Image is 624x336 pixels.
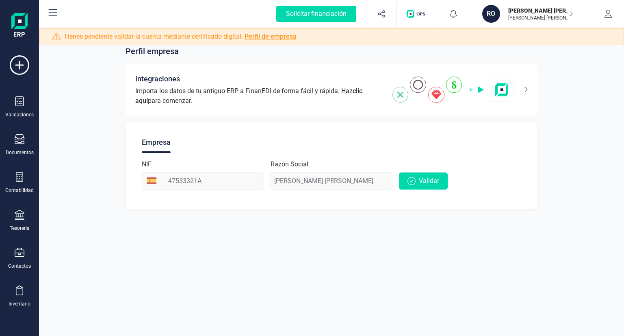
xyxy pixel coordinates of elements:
div: Documentos [6,149,34,156]
button: RO[PERSON_NAME] [PERSON_NAME][PERSON_NAME] [PERSON_NAME] [479,1,583,27]
span: Validar [419,176,439,186]
button: Validar [399,172,448,190]
div: Solicitar financiación [276,6,356,22]
img: integrations-img [392,76,514,103]
span: Tienes pendiente validar la cuenta mediante certificado digital. [64,32,297,41]
div: Contactos [8,263,31,269]
p: [PERSON_NAME] [PERSON_NAME] [508,15,573,21]
label: NIF [142,159,152,169]
p: [PERSON_NAME] [PERSON_NAME] [508,7,573,15]
label: Razón Social [271,159,308,169]
img: Logo de OPS [407,10,428,18]
div: Inventario [9,301,30,307]
button: Solicitar financiación [266,1,366,27]
span: Importa los datos de tu antiguo ERP a FinanEDI de forma fácil y rápida. Haz para comenzar. [135,86,383,106]
a: Perfil de empresa [245,33,297,40]
span: Perfil empresa [126,46,179,57]
span: Integraciones [135,73,180,85]
div: Empresa [142,132,171,153]
div: RO [482,5,500,23]
button: Logo de OPS [402,1,433,27]
div: Contabilidad [5,187,34,194]
img: Logo Finanedi [11,13,28,39]
div: Validaciones [5,111,34,118]
div: Tesorería [10,225,30,231]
